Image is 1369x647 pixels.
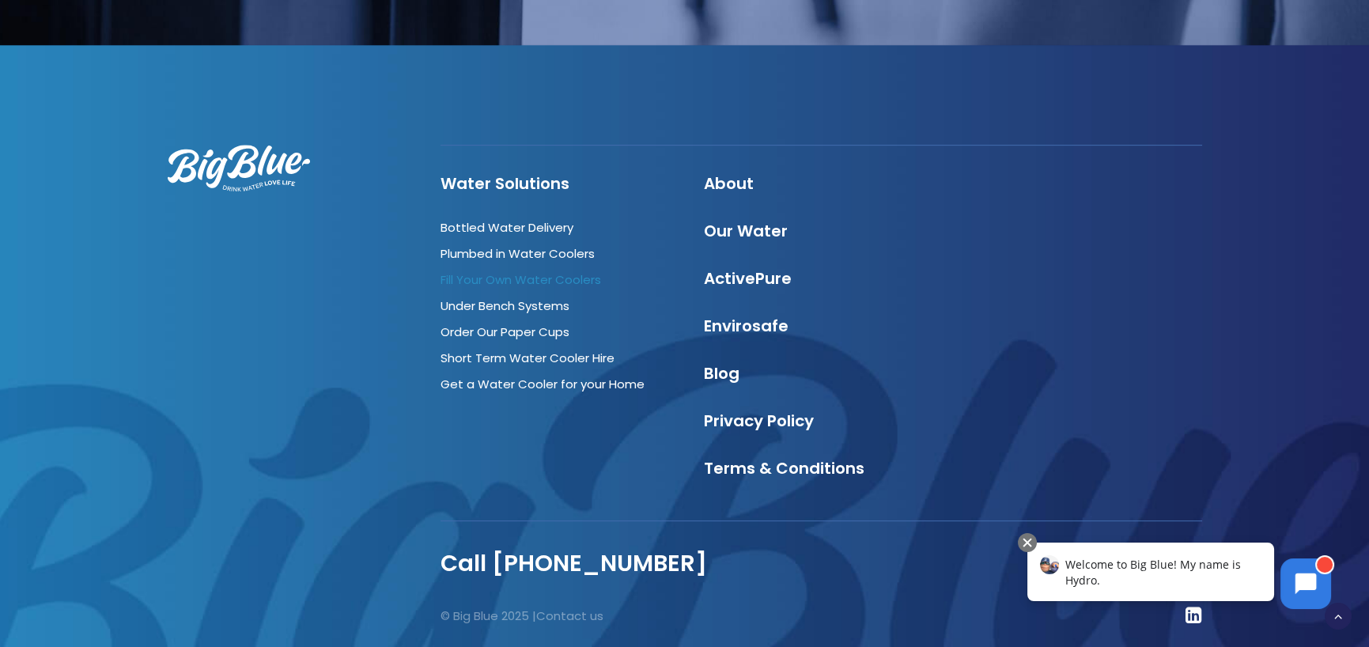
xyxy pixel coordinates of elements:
[441,297,569,314] a: Under Bench Systems
[441,350,615,366] a: Short Term Water Cooler Hire
[704,220,788,242] a: Our Water
[704,410,814,432] a: Privacy Policy
[441,174,675,193] h4: Water Solutions
[704,267,792,289] a: ActivePure
[441,219,573,236] a: Bottled Water Delivery
[704,315,788,337] a: Envirosafe
[704,172,754,195] a: About
[441,245,595,262] a: Plumbed in Water Coolers
[441,606,807,626] p: © Big Blue 2025 |
[441,547,707,579] a: Call [PHONE_NUMBER]
[704,362,739,384] a: Blog
[441,323,569,340] a: Order Our Paper Cups
[1011,530,1347,625] iframe: Chatbot
[441,376,645,392] a: Get a Water Cooler for your Home
[704,457,864,479] a: Terms & Conditions
[441,271,601,288] a: Fill Your Own Water Coolers
[536,607,603,624] a: Contact us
